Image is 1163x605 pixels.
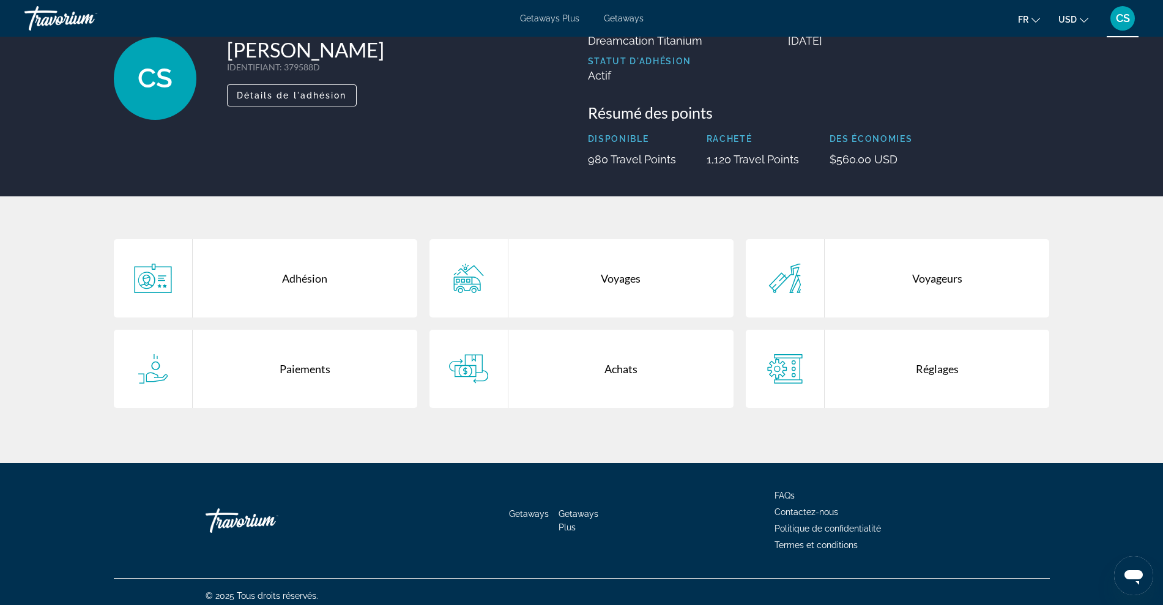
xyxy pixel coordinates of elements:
[588,103,1050,122] h3: Résumé des points
[746,330,1050,408] a: Réglages
[509,509,549,519] a: Getaways
[193,330,418,408] div: Paiements
[227,84,357,106] button: Détails de l'adhésion
[429,330,734,408] a: Achats
[206,502,328,539] a: Travorium
[520,13,579,23] a: Getaways Plus
[588,34,702,47] p: Dreamcation Titanium
[1116,12,1130,24] span: CS
[588,134,676,144] p: Disponible
[206,591,318,601] span: © 2025 Tous droits réservés.
[775,507,838,517] a: Contactez-nous
[707,153,799,166] p: 1,120 Travel Points
[114,330,418,408] a: Paiements
[429,239,734,317] a: Voyages
[227,62,384,72] p: : 379588D
[588,69,702,82] p: Actif
[138,62,173,94] span: CS
[707,134,799,144] p: Racheté
[559,509,598,532] a: Getaways Plus
[508,330,734,408] div: Achats
[193,239,418,317] div: Adhésion
[227,62,280,72] span: IDENTIFIANT
[588,153,676,166] p: 980 Travel Points
[227,37,384,62] h1: [PERSON_NAME]
[1114,556,1153,595] iframe: Bouton de lancement de la fenêtre de messagerie
[227,87,357,100] a: Détails de l'adhésion
[775,524,881,533] a: Politique de confidentialité
[1107,6,1139,31] button: User Menu
[508,239,734,317] div: Voyages
[775,540,858,550] a: Termes et conditions
[1058,15,1077,24] span: USD
[24,2,147,34] a: Travorium
[588,56,702,66] p: Statut d'adhésion
[1018,10,1040,28] button: Change language
[825,239,1050,317] div: Voyageurs
[830,153,913,166] p: $560.00 USD
[825,330,1050,408] div: Réglages
[746,239,1050,317] a: Voyageurs
[114,239,418,317] a: Adhésion
[830,134,913,144] p: Des économies
[1058,10,1088,28] button: Change currency
[775,491,795,500] a: FAQs
[237,91,347,100] span: Détails de l'adhésion
[788,34,1050,47] p: [DATE]
[1018,15,1028,24] span: fr
[604,13,644,23] a: Getaways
